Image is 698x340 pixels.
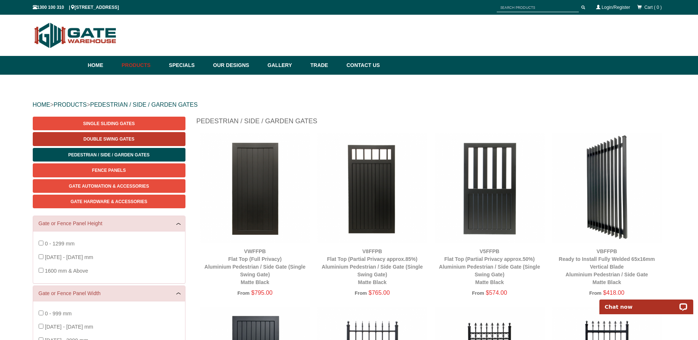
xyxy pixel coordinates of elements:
img: VWFFPB - Flat Top (Full Privacy) - Aluminium Pedestrian / Side Gate (Single Swing Gate) - Matte B... [200,133,310,243]
a: Login/Register [602,5,630,10]
span: $765.00 [369,290,390,296]
a: Pedestrian / Side / Garden Gates [33,148,185,162]
span: 0 - 999 mm [45,311,72,316]
a: PRODUCTS [54,102,87,108]
iframe: LiveChat chat widget [595,291,698,314]
a: Products [118,56,166,75]
a: HOME [33,102,50,108]
a: PEDESTRIAN / SIDE / GARDEN GATES [90,102,198,108]
a: Trade [307,56,343,75]
a: Double Swing Gates [33,132,185,146]
a: Gate Automation & Accessories [33,179,185,193]
a: Our Designs [209,56,264,75]
h1: Pedestrian / Side / Garden Gates [196,117,666,130]
span: Pedestrian / Side / Garden Gates [68,152,149,157]
a: Single Sliding Gates [33,117,185,130]
span: Single Sliding Gates [83,121,135,126]
span: $574.00 [486,290,507,296]
span: Fence Panels [92,168,126,173]
span: $418.00 [603,290,624,296]
a: VBFFPBReady to Install Fully Welded 65x16mm Vertical BladeAluminium Pedestrian / Side GateMatte B... [559,248,655,285]
img: VBFFPB - Ready to Install Fully Welded 65x16mm Vertical Blade - Aluminium Pedestrian / Side Gate ... [552,133,662,243]
a: V8FFPBFlat Top (Partial Privacy approx.85%)Aluminium Pedestrian / Side Gate (Single Swing Gate)Ma... [322,248,423,285]
span: Gate Hardware & Accessories [71,199,148,204]
span: 1600 mm & Above [45,268,88,274]
span: $795.00 [251,290,273,296]
span: From [237,290,249,296]
div: > > [33,93,666,117]
span: [DATE] - [DATE] mm [45,254,93,260]
a: V5FFPBFlat Top (Partial Privacy approx.50%)Aluminium Pedestrian / Side Gate (Single Swing Gate)Ma... [439,248,540,285]
span: From [355,290,367,296]
span: Double Swing Gates [84,137,134,142]
a: VWFFPBFlat Top (Full Privacy)Aluminium Pedestrian / Side Gate (Single Swing Gate)Matte Black [205,248,306,285]
a: Gallery [264,56,307,75]
a: Fence Panels [33,163,185,177]
a: Gate or Fence Panel Height [39,220,180,227]
a: Home [88,56,118,75]
a: Gate or Fence Panel Width [39,290,180,297]
input: SEARCH PRODUCTS [497,3,579,12]
span: [DATE] - [DATE] mm [45,324,93,330]
span: From [589,290,601,296]
img: V5FFPB - Flat Top (Partial Privacy approx.50%) - Aluminium Pedestrian / Side Gate (Single Swing G... [435,133,545,243]
img: V8FFPB - Flat Top (Partial Privacy approx.85%) - Aluminium Pedestrian / Side Gate (Single Swing G... [317,133,427,243]
span: From [472,290,484,296]
span: 1300 100 310 | [STREET_ADDRESS] [33,5,119,10]
a: Gate Hardware & Accessories [33,195,185,208]
span: 0 - 1299 mm [45,241,75,247]
a: Contact Us [343,56,380,75]
span: Cart ( 0 ) [644,5,662,10]
a: Specials [165,56,209,75]
img: Gate Warehouse [33,18,118,52]
span: Gate Automation & Accessories [69,184,149,189]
